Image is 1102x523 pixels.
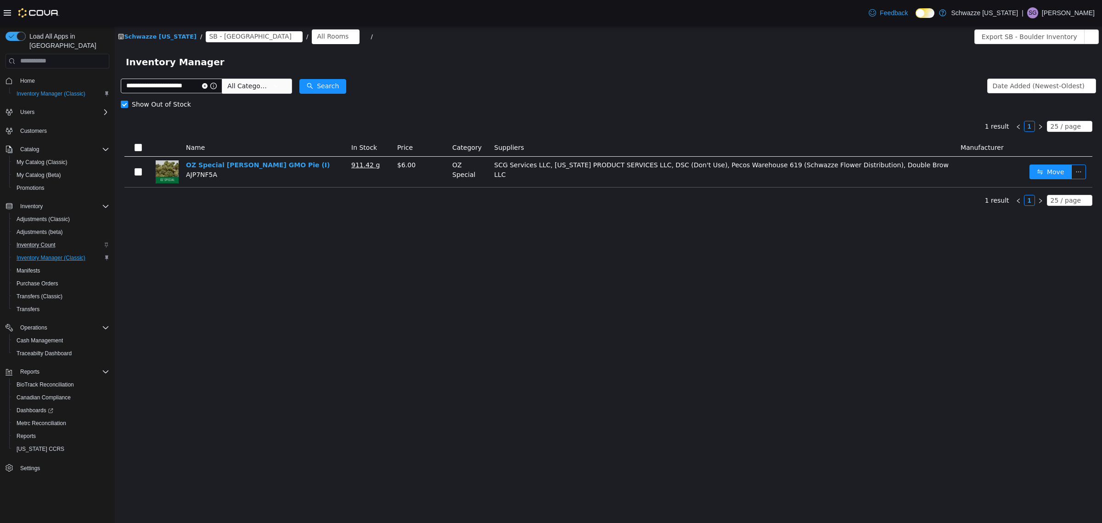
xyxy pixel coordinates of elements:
[71,118,90,125] span: Name
[202,3,234,17] div: All Rooms
[9,213,113,226] button: Adjustments (Classic)
[112,55,154,64] span: All Categories
[13,418,70,429] a: Metrc Reconciliation
[13,335,67,346] a: Cash Management
[1029,7,1036,18] span: SG
[17,322,109,333] span: Operations
[17,125,51,136] a: Customers
[13,265,109,276] span: Manifests
[71,145,102,152] span: AJP7NF5A
[17,107,109,118] span: Users
[9,347,113,360] button: Traceabilty Dashboard
[3,7,82,14] a: icon: shopSchwazze [US_STATE]
[13,348,109,359] span: Traceabilty Dashboard
[13,157,109,168] span: My Catalog (Classic)
[17,90,85,97] span: Inventory Manager (Classic)
[13,304,109,315] span: Transfers
[20,108,34,116] span: Users
[20,203,43,210] span: Inventory
[17,462,109,473] span: Settings
[9,290,113,303] button: Transfers (Classic)
[901,172,906,177] i: icon: left
[18,8,59,17] img: Cova
[17,159,67,166] span: My Catalog (Classic)
[282,118,298,125] span: Price
[13,182,48,193] a: Promotions
[17,216,70,223] span: Adjustments (Classic)
[9,156,113,169] button: My Catalog (Classic)
[9,334,113,347] button: Cash Management
[185,53,231,68] button: icon: searchSearch
[3,7,9,13] i: icon: shop
[910,169,920,179] a: 1
[969,3,984,18] button: icon: ellipsis
[17,445,64,453] span: [US_STATE] CCRS
[17,394,71,401] span: Canadian Compliance
[87,57,93,63] i: icon: close-circle
[71,135,215,142] a: OZ Special [PERSON_NAME] GMO Pie (I)
[9,391,113,404] button: Canadian Compliance
[9,277,113,290] button: Purchase Orders
[334,131,376,161] td: OZ Special
[26,32,109,50] span: Load All Apps in [GEOGRAPHIC_DATA]
[909,169,920,180] li: 1
[9,443,113,455] button: [US_STATE] CCRS
[936,169,966,179] div: 25 / page
[13,278,62,289] a: Purchase Orders
[17,241,56,249] span: Inventory Count
[94,5,177,15] span: SB - Boulder
[956,138,971,153] button: icon: ellipsis
[17,144,43,155] button: Catalog
[17,293,62,300] span: Transfers (Classic)
[1027,7,1038,18] div: Sierra Graham
[13,278,109,289] span: Purchase Orders
[936,95,966,105] div: 25 / page
[17,381,74,388] span: BioTrack Reconciliation
[2,106,113,119] button: Users
[17,254,85,261] span: Inventory Manager (Classic)
[898,95,909,106] li: Previous Page
[6,70,109,499] nav: Complex example
[1022,7,1023,18] p: |
[17,463,44,474] a: Settings
[865,4,911,22] a: Feedback
[17,144,109,155] span: Catalog
[17,171,61,179] span: My Catalog (Beta)
[2,124,113,137] button: Customers
[20,146,39,153] span: Catalog
[13,252,89,263] a: Inventory Manager (Classic)
[13,182,109,193] span: Promotions
[17,432,36,440] span: Reports
[13,405,57,416] a: Dashboards
[17,184,45,192] span: Promotions
[901,98,906,103] i: icon: left
[17,228,63,236] span: Adjustments (beta)
[9,251,113,264] button: Inventory Manager (Classic)
[9,404,113,417] a: Dashboards
[17,75,109,86] span: Home
[13,379,78,390] a: BioTrack Reconciliation
[20,324,47,331] span: Operations
[2,200,113,213] button: Inventory
[9,169,113,182] button: My Catalog (Beta)
[17,267,40,274] span: Manifests
[17,107,38,118] button: Users
[2,365,113,378] button: Reports
[13,431,39,442] a: Reports
[13,291,109,302] span: Transfers (Classic)
[17,75,39,86] a: Home
[256,7,258,14] span: /
[13,170,65,181] a: My Catalog (Beta)
[96,57,102,63] i: icon: info-circle
[13,291,66,302] a: Transfers (Classic)
[13,227,109,238] span: Adjustments (beta)
[13,227,67,238] a: Adjustments (beta)
[20,465,40,472] span: Settings
[20,127,47,135] span: Customers
[13,214,109,225] span: Adjustments (Classic)
[916,8,935,18] input: Dark Mode
[17,407,53,414] span: Dashboards
[968,171,973,178] i: icon: down
[923,98,928,103] i: icon: right
[2,143,113,156] button: Catalog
